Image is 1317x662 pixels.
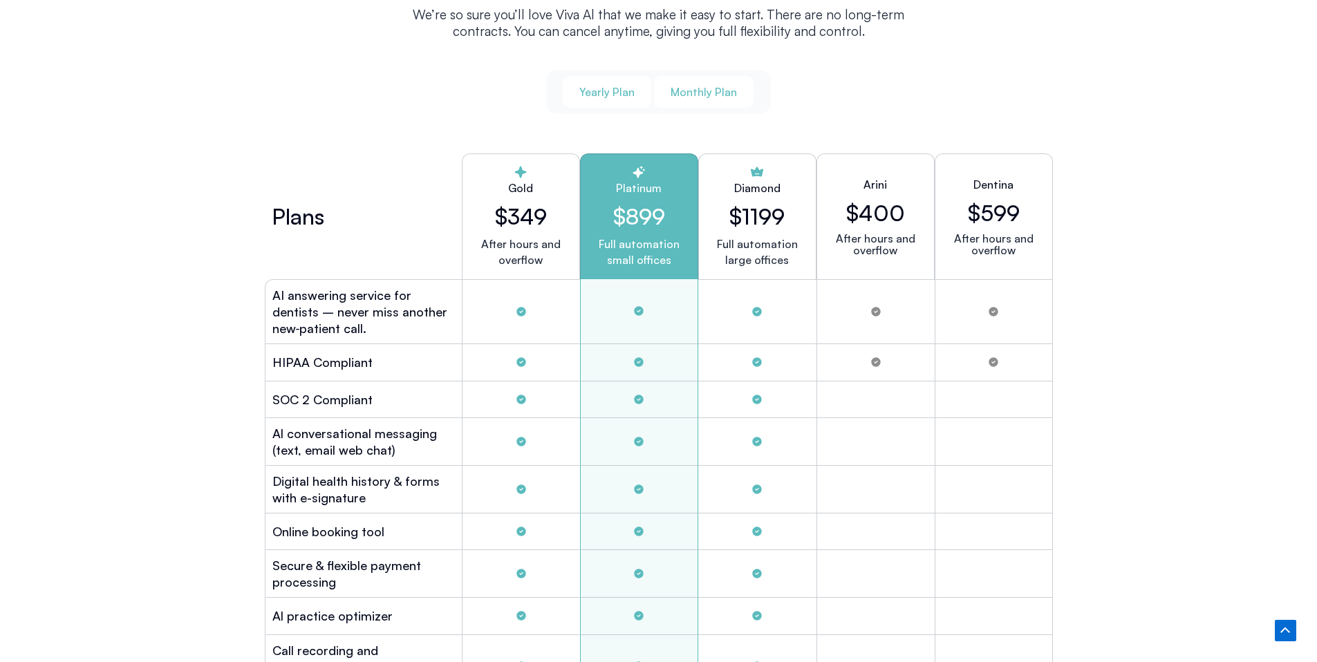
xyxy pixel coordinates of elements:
p: Full automation large offices [717,236,798,268]
h2: Dentina [973,176,1014,193]
h2: Al conversational messaging (text, email web chat) [272,425,455,458]
h2: Arini [863,176,887,193]
h2: $400 [846,200,905,226]
h2: AI answering service for dentists – never miss another new‑patient call. [272,287,455,337]
h2: Plans [272,208,324,225]
p: After hours and overflow [828,233,923,256]
h2: Gold [474,180,568,196]
h2: $899 [592,203,686,229]
h2: $349 [474,203,568,229]
p: After hours and overflow [474,236,568,268]
h2: Al practice optimizer [272,607,393,624]
h2: Secure & flexible payment processing [272,557,455,590]
h2: Diamond [734,180,781,196]
h2: Online booking tool [272,523,384,540]
h2: HIPAA Compliant [272,354,373,370]
h2: Platinum [592,180,686,196]
h2: $1199 [729,203,785,229]
span: Monthly Plan [671,84,737,100]
h2: Digital health history & forms with e-signature [272,473,455,506]
p: After hours and overflow [946,233,1041,256]
h2: $599 [968,200,1020,226]
span: Yearly Plan [579,84,635,100]
p: We’re so sure you’ll love Viva Al that we make it easy to start. There are no long-term contracts... [396,6,922,39]
h2: SOC 2 Compliant [272,391,373,408]
p: Full automation small offices [592,236,686,268]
